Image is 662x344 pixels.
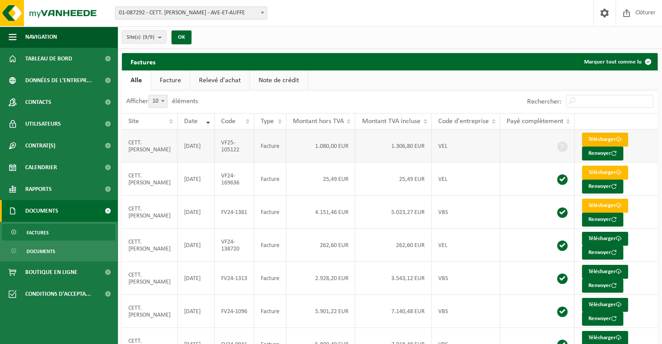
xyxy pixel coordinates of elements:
[178,130,215,163] td: [DATE]
[221,118,235,125] span: Code
[171,30,192,44] button: OK
[355,295,431,328] td: 7.140,48 EUR
[143,34,155,40] count: (9/9)
[254,130,286,163] td: Facture
[122,70,151,90] a: Alle
[151,70,190,90] a: Facture
[355,262,431,295] td: 3.543,12 EUR
[215,262,254,295] td: FV24-1313
[286,130,356,163] td: 1.080,00 EUR
[582,133,628,147] a: Télécharger
[215,163,254,196] td: VF24-169636
[355,196,431,229] td: 5.023,27 EUR
[178,295,215,328] td: [DATE]
[254,262,286,295] td: Facture
[126,98,198,105] label: Afficher éléments
[582,180,623,194] button: Renvoyer
[582,199,628,213] a: Télécharger
[215,130,254,163] td: VF25-105122
[432,196,500,229] td: VBS
[178,229,215,262] td: [DATE]
[2,224,115,240] a: Factures
[355,130,431,163] td: 1.306,80 EUR
[582,265,628,279] a: Télécharger
[122,229,178,262] td: CETT. [PERSON_NAME]
[122,130,178,163] td: CETT. [PERSON_NAME]
[507,118,563,125] span: Payé complètement
[178,163,215,196] td: [DATE]
[27,243,55,260] span: Documents
[122,196,178,229] td: CETT. [PERSON_NAME]
[178,196,215,229] td: [DATE]
[215,295,254,328] td: FV24-1096
[254,229,286,262] td: Facture
[128,118,139,125] span: Site
[2,243,115,259] a: Documents
[25,135,55,157] span: Contrat(s)
[432,295,500,328] td: VBS
[184,118,198,125] span: Date
[355,163,431,196] td: 25,49 EUR
[25,113,61,135] span: Utilisateurs
[355,229,431,262] td: 262,60 EUR
[362,118,420,125] span: Montant TVA incluse
[286,196,356,229] td: 4.151,46 EUR
[254,295,286,328] td: Facture
[25,70,92,91] span: Données de l'entrepr...
[115,7,267,20] span: 01-087292 - CETT. P. MONSEU - AVE-ET-AUFFE
[254,196,286,229] td: Facture
[25,48,72,70] span: Tableau de bord
[432,130,500,163] td: VEL
[148,95,168,108] span: 10
[582,213,623,227] button: Renvoyer
[582,246,623,260] button: Renvoyer
[261,118,274,125] span: Type
[25,91,51,113] span: Contacts
[582,147,623,160] button: Renvoyer
[122,30,166,43] button: Site(s)(9/9)
[149,95,167,107] span: 10
[577,53,657,70] button: Marquer tout comme lu
[286,295,356,328] td: 5.901,22 EUR
[582,166,628,180] a: Télécharger
[25,26,57,48] span: Navigation
[582,312,623,326] button: Renvoyer
[293,118,344,125] span: Montant hors TVA
[122,163,178,196] td: CETT. [PERSON_NAME]
[25,261,77,283] span: Boutique en ligne
[582,298,628,312] a: Télécharger
[27,224,49,241] span: Factures
[432,229,500,262] td: VEL
[432,163,500,196] td: VEL
[286,262,356,295] td: 2.928,20 EUR
[25,157,57,178] span: Calendrier
[115,7,267,19] span: 01-087292 - CETT. P. MONSEU - AVE-ET-AUFFE
[25,283,91,305] span: Conditions d'accepta...
[122,295,178,328] td: CETT. [PERSON_NAME]
[582,279,623,293] button: Renvoyer
[215,229,254,262] td: VF24-138720
[432,262,500,295] td: VBS
[25,178,52,200] span: Rapports
[122,262,178,295] td: CETT. [PERSON_NAME]
[527,98,561,105] label: Rechercher:
[215,196,254,229] td: FV24-1381
[286,163,356,196] td: 25,49 EUR
[25,200,58,222] span: Documents
[254,163,286,196] td: Facture
[582,232,628,246] a: Télécharger
[286,229,356,262] td: 262,60 EUR
[122,53,164,70] h2: Factures
[127,31,155,44] span: Site(s)
[190,70,249,90] a: Relevé d'achat
[250,70,308,90] a: Note de crédit
[438,118,489,125] span: Code d'entreprise
[178,262,215,295] td: [DATE]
